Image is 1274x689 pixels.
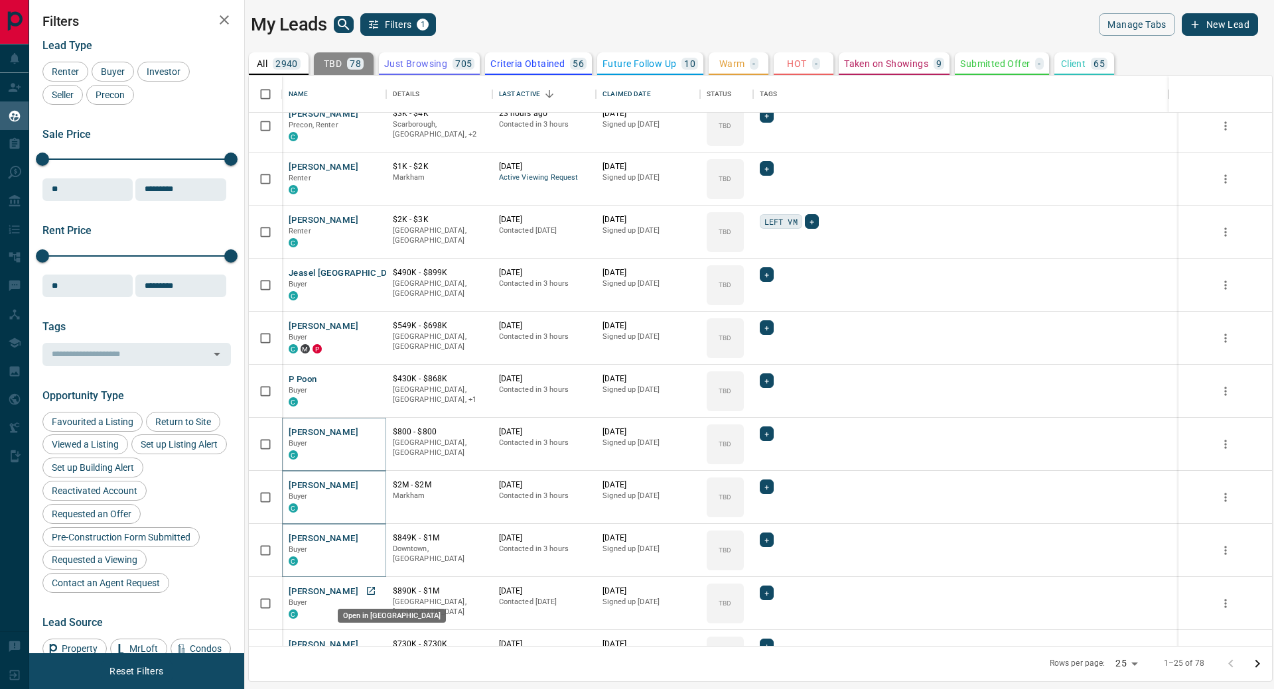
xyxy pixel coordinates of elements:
[42,527,200,547] div: Pre-Construction Form Submitted
[393,586,486,597] p: $890K - $1M
[110,639,167,658] div: MrLoft
[393,225,486,246] p: [GEOGRAPHIC_DATA], [GEOGRAPHIC_DATA]
[602,597,693,607] p: Signed up [DATE]
[1050,658,1105,669] p: Rows per page:
[499,586,590,597] p: [DATE]
[719,174,731,184] p: TBD
[275,59,298,68] p: 2940
[42,458,143,477] div: Set up Building Alert
[47,462,139,473] span: Set up Building Alert
[499,479,590,491] p: [DATE]
[257,59,267,68] p: All
[350,59,361,68] p: 78
[125,643,163,654] span: MrLoft
[455,59,472,68] p: 705
[764,480,769,493] span: +
[289,267,407,280] button: Jeasel [GEOGRAPHIC_DATA]
[393,172,486,183] p: Markham
[1216,540,1236,560] button: more
[1164,658,1204,669] p: 1–25 of 78
[47,439,123,450] span: Viewed a Listing
[499,426,590,438] p: [DATE]
[289,227,311,235] span: Renter
[418,20,427,29] span: 1
[42,128,91,141] span: Sale Price
[499,532,590,544] p: [DATE]
[42,13,231,29] h2: Filters
[47,554,142,565] span: Requested a Viewing
[499,172,590,184] span: Active Viewing Request
[764,374,769,387] span: +
[764,268,769,281] span: +
[1216,381,1236,401] button: more
[393,108,486,119] p: $3K - $4K
[313,344,322,353] div: property.ca
[1099,13,1174,36] button: Manage Tabs
[1216,275,1236,295] button: more
[492,76,597,113] div: Last Active
[42,639,107,658] div: Property
[324,59,342,68] p: TBD
[136,439,222,450] span: Set up Listing Alert
[1216,169,1236,189] button: more
[289,639,358,651] button: [PERSON_NAME]
[602,586,693,597] p: [DATE]
[960,59,1030,68] p: Submitted Offer
[289,280,308,288] span: Buyer
[764,321,769,334] span: +
[499,279,590,289] p: Contacted in 3 hours
[96,66,129,77] span: Buyer
[1038,59,1040,68] p: -
[57,643,102,654] span: Property
[719,545,731,555] p: TBD
[719,439,731,449] p: TBD
[142,66,185,77] span: Investor
[760,108,774,123] div: +
[146,412,220,432] div: Return to Site
[289,214,358,227] button: [PERSON_NAME]
[760,161,774,176] div: +
[289,238,298,247] div: condos.ca
[42,39,92,52] span: Lead Type
[386,76,492,113] div: Details
[602,279,693,289] p: Signed up [DATE]
[1216,487,1236,507] button: more
[47,66,84,77] span: Renter
[289,586,358,598] button: [PERSON_NAME]
[602,108,693,119] p: [DATE]
[602,532,693,544] p: [DATE]
[764,586,769,599] span: +
[1244,651,1271,677] button: Go to next page
[151,416,216,427] span: Return to Site
[602,161,693,172] p: [DATE]
[393,532,486,544] p: $849K - $1M
[42,550,147,570] div: Requested a Viewing
[393,438,486,458] p: [GEOGRAPHIC_DATA], [GEOGRAPHIC_DATA]
[764,533,769,546] span: +
[393,267,486,279] p: $490K - $899K
[42,85,83,105] div: Seller
[91,90,129,100] span: Precon
[393,119,486,140] p: North York, Toronto
[393,76,420,113] div: Details
[42,504,141,524] div: Requested an Offer
[282,76,386,113] div: Name
[47,485,142,496] span: Reactivated Account
[289,426,358,439] button: [PERSON_NAME]
[815,59,817,68] p: -
[602,639,693,650] p: [DATE]
[289,185,298,194] div: condos.ca
[289,121,338,129] span: Precon, Renter
[289,492,308,501] span: Buyer
[393,332,486,352] p: [GEOGRAPHIC_DATA], [GEOGRAPHIC_DATA]
[289,439,308,448] span: Buyer
[764,639,769,653] span: +
[334,16,354,33] button: search button
[764,162,769,175] span: +
[719,227,731,237] p: TBD
[760,320,774,335] div: +
[764,427,769,440] span: +
[499,544,590,554] p: Contacted in 3 hours
[602,373,693,385] p: [DATE]
[289,545,308,554] span: Buyer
